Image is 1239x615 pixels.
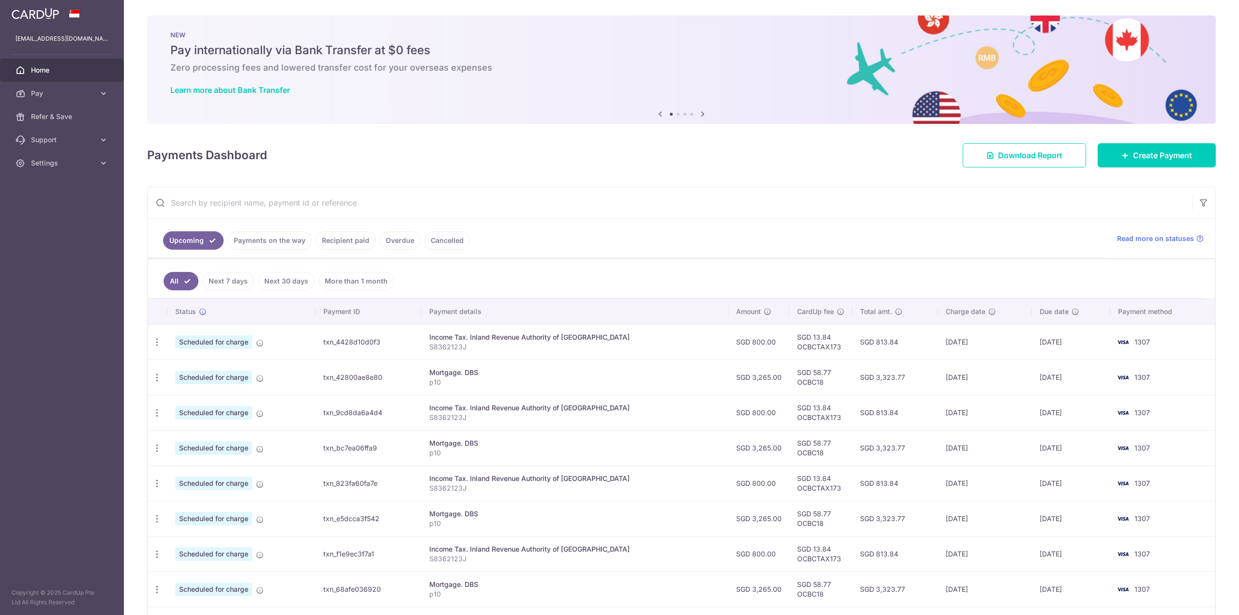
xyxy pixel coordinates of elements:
[938,571,1031,607] td: [DATE]
[31,112,95,121] span: Refer & Save
[429,483,721,493] p: S8362123J
[31,158,95,168] span: Settings
[852,360,938,395] td: SGD 3,323.77
[429,474,721,483] div: Income Tax. Inland Revenue Authority of [GEOGRAPHIC_DATA]
[318,272,394,290] a: More than 1 month
[316,536,422,571] td: txn_f1e9ec3f7a1
[170,31,1193,39] p: NEW
[429,368,721,377] div: Mortgage. DBS
[175,406,252,420] span: Scheduled for charge
[789,395,852,430] td: SGD 13.84 OCBCTAX173
[316,299,422,324] th: Payment ID
[429,544,721,554] div: Income Tax. Inland Revenue Authority of [GEOGRAPHIC_DATA]
[164,272,198,290] a: All
[728,465,789,501] td: SGD 800.00
[789,430,852,465] td: SGD 58.77 OCBC18
[789,465,852,501] td: SGD 13.84 OCBCTAX173
[1134,514,1150,523] span: 1307
[1032,501,1110,536] td: [DATE]
[175,477,252,490] span: Scheduled for charge
[1032,536,1110,571] td: [DATE]
[852,501,938,536] td: SGD 3,323.77
[1117,234,1204,243] a: Read more on statuses
[424,231,470,250] a: Cancelled
[797,307,834,316] span: CardUp fee
[1040,307,1069,316] span: Due date
[1117,234,1194,243] span: Read more on statuses
[938,395,1031,430] td: [DATE]
[963,143,1086,167] a: Download Report
[429,519,721,528] p: p10
[852,430,938,465] td: SGD 3,323.77
[789,324,852,360] td: SGD 13.84 OCBCTAX173
[170,43,1193,58] h5: Pay internationally via Bank Transfer at $0 fees
[15,34,108,44] p: [EMAIL_ADDRESS][DOMAIN_NAME]
[852,324,938,360] td: SGD 813.84
[938,430,1031,465] td: [DATE]
[316,571,422,607] td: txn_68afe036920
[175,547,252,561] span: Scheduled for charge
[728,395,789,430] td: SGD 800.00
[147,147,267,164] h4: Payments Dashboard
[31,135,95,145] span: Support
[316,465,422,501] td: txn_823fa60fa7e
[170,85,290,95] a: Learn more about Bank Transfer
[258,272,315,290] a: Next 30 days
[852,465,938,501] td: SGD 813.84
[429,332,721,342] div: Income Tax. Inland Revenue Authority of [GEOGRAPHIC_DATA]
[1032,430,1110,465] td: [DATE]
[1113,442,1133,454] img: Bank Card
[429,448,721,458] p: p10
[1032,465,1110,501] td: [DATE]
[1113,548,1133,560] img: Bank Card
[1113,336,1133,348] img: Bank Card
[938,360,1031,395] td: [DATE]
[316,430,422,465] td: txn_bc7ea06ffa9
[938,501,1031,536] td: [DATE]
[1113,584,1133,595] img: Bank Card
[316,231,376,250] a: Recipient paid
[1113,478,1133,489] img: Bank Card
[789,501,852,536] td: SGD 58.77 OCBC18
[227,231,312,250] a: Payments on the way
[728,430,789,465] td: SGD 3,265.00
[728,571,789,607] td: SGD 3,265.00
[316,395,422,430] td: txn_9cd8da6a4d4
[852,571,938,607] td: SGD 3,323.77
[175,512,252,525] span: Scheduled for charge
[1032,360,1110,395] td: [DATE]
[175,335,252,349] span: Scheduled for charge
[1134,408,1150,417] span: 1307
[422,299,728,324] th: Payment details
[379,231,421,250] a: Overdue
[175,371,252,384] span: Scheduled for charge
[938,465,1031,501] td: [DATE]
[728,324,789,360] td: SGD 800.00
[1134,338,1150,346] span: 1307
[1098,143,1216,167] a: Create Payment
[1113,372,1133,383] img: Bank Card
[316,360,422,395] td: txn_42800ae8e80
[429,589,721,599] p: p10
[429,580,721,589] div: Mortgage. DBS
[728,360,789,395] td: SGD 3,265.00
[170,62,1193,74] h6: Zero processing fees and lowered transfer cost for your overseas expenses
[1032,571,1110,607] td: [DATE]
[175,307,196,316] span: Status
[736,307,761,316] span: Amount
[1134,444,1150,452] span: 1307
[175,441,252,455] span: Scheduled for charge
[998,150,1062,161] span: Download Report
[938,324,1031,360] td: [DATE]
[429,554,721,564] p: S8362123J
[1134,373,1150,381] span: 1307
[1032,324,1110,360] td: [DATE]
[1133,150,1192,161] span: Create Payment
[789,536,852,571] td: SGD 13.84 OCBCTAX173
[31,89,95,98] span: Pay
[316,501,422,536] td: txn_e5dcca3f542
[429,403,721,413] div: Income Tax. Inland Revenue Authority of [GEOGRAPHIC_DATA]
[1134,479,1150,487] span: 1307
[147,15,1216,124] img: Bank transfer banner
[1134,550,1150,558] span: 1307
